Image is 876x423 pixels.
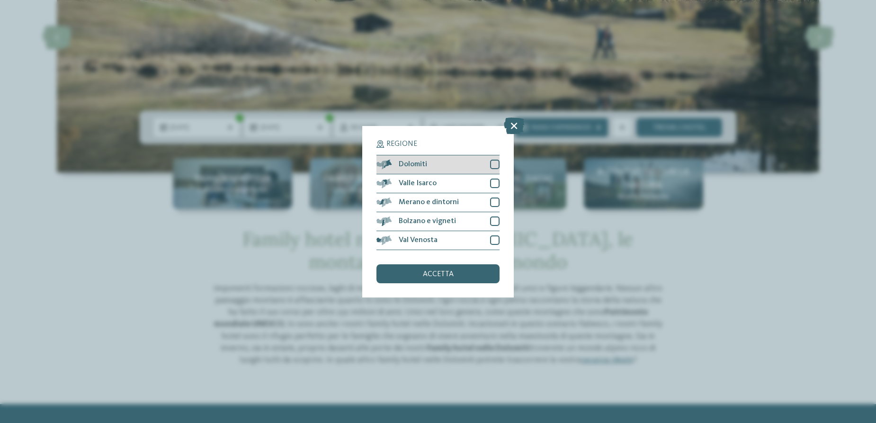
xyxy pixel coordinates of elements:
span: accetta [423,270,454,278]
span: Valle Isarco [399,180,437,187]
span: Val Venosta [399,236,438,244]
span: Merano e dintorni [399,198,459,206]
span: Bolzano e vigneti [399,217,456,225]
span: Dolomiti [399,161,427,168]
span: Regione [386,140,417,148]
